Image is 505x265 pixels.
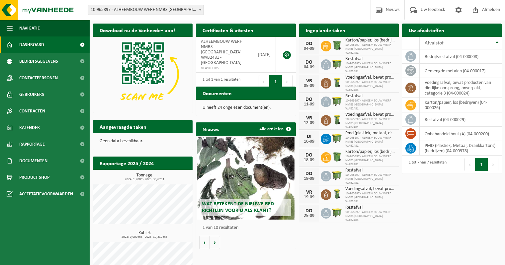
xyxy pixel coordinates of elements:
div: 04-09 [302,46,316,51]
div: 19-09 [302,195,316,200]
span: Restafval [345,94,395,99]
img: WB-1100-HPE-GN-50 [331,133,343,144]
span: Pmd (plastiek, metaal, drankkartons) (bedrijven) [345,131,395,136]
h2: Nieuws [196,122,226,135]
span: 10-965897 - ALHEEMBOUW WERF NMBS [GEOGRAPHIC_DATA] WAB2481 [345,155,395,166]
div: DO [302,171,316,176]
span: 10-965897 - ALHEEMBOUW WERF NMBS [GEOGRAPHIC_DATA] WAB2481 [345,43,395,55]
span: Voedingsafval, bevat producten van dierlijke oorsprong, onverpakt, categorie 3 [345,75,395,80]
a: Bekijk rapportage [143,169,192,183]
span: 2024: 1,200 t - 2025: 36,670 t [96,178,193,181]
h2: Certificaten & attesten [196,24,260,36]
span: Dashboard [19,36,44,53]
span: 10-965897 - ALHEEMBOUW WERF NMBS [GEOGRAPHIC_DATA] WAB2481 [345,210,395,222]
h2: Ingeplande taken [299,24,352,36]
img: WB-0370-HPE-GN-50 [331,40,343,51]
img: WB-1100-HPE-GN-50 [331,96,343,107]
span: Voedingsafval, bevat producten van dierlijke oorsprong, onverpakt, categorie 3 [345,186,395,192]
img: WB-0140-HPE-GN-50 [331,188,343,200]
span: 10-965897 - ALHEEMBOUW WERF NMBS [GEOGRAPHIC_DATA] WAB2481 [345,117,395,129]
div: DO [302,41,316,46]
button: 1 [475,158,488,171]
span: Navigatie [19,20,40,36]
span: Documenten [19,153,47,169]
span: VLA901185 [201,66,247,71]
div: 18-09 [302,176,316,181]
span: Wat betekent de nieuwe RED-richtlijn voor u als klant? [202,201,276,213]
div: DO [302,60,316,65]
div: 25-09 [302,214,316,218]
span: Bedrijfsgegevens [19,53,58,70]
div: DO [302,153,316,158]
a: Wat betekent de nieuwe RED-richtlijn voor u als klant? [197,137,295,220]
div: 16-09 [302,139,316,144]
span: 10-965897 - ALHEEMBOUW WERF NMBS [GEOGRAPHIC_DATA] WAB2481 [345,192,395,204]
h3: Kubiek [96,231,193,239]
td: restafval (04-000029) [420,112,502,127]
span: Afvalstof [425,40,444,46]
td: PMD (Plastiek, Metaal, Drankkartons) (bedrijven) (04-000978) [420,141,502,156]
div: DO [302,97,316,102]
h2: Download nu de Vanheede+ app! [93,24,182,36]
img: WB-1100-HPE-GN-50 [331,207,343,218]
a: Alle artikelen [254,122,295,136]
div: VR [302,115,316,121]
p: U heeft 24 ongelezen document(en). [203,105,289,110]
img: Download de VHEPlus App [93,37,193,111]
button: Next [282,75,293,88]
button: Vorige [199,236,210,249]
h2: Documenten [196,87,238,99]
span: Restafval [345,56,395,62]
p: 1 van 10 resultaten [203,226,292,230]
span: 10-965897 - ALHEEMBOUW WERF NMBS [GEOGRAPHIC_DATA] WAB2481 [345,173,395,185]
div: 05-09 [302,84,316,88]
span: Restafval [345,168,395,173]
button: Previous [259,75,269,88]
img: WB-1100-HPE-GN-50 [331,58,343,70]
div: VR [302,190,316,195]
span: 2024: 0,000 m3 - 2025: 17,310 m3 [96,235,193,239]
button: Previous [464,158,475,171]
span: 10-965897 - ALHEEMBOUW WERF NMBS [GEOGRAPHIC_DATA] WAB2481 [345,62,395,74]
img: WB-0140-HPE-GN-50 [331,77,343,88]
span: Gebruikers [19,86,44,103]
span: Contracten [19,103,45,119]
span: Kalender [19,119,40,136]
div: DO [302,208,316,214]
div: 1 tot 1 van 1 resultaten [199,74,240,89]
img: WB-0370-HPE-GN-50 [331,151,343,163]
span: Product Shop [19,169,49,186]
span: 10-965897 - ALHEEMBOUW WERF NMBS [GEOGRAPHIC_DATA] WAB2481 [345,136,395,148]
span: Karton/papier, los (bedrijven) [345,38,395,43]
h2: Uw afvalstoffen [402,24,451,36]
span: Rapportage [19,136,45,153]
span: 10-965897 - ALHEEMBOUW WERF NMBS [GEOGRAPHIC_DATA] WAB2481 [345,99,395,111]
span: Acceptatievoorwaarden [19,186,73,202]
td: karton/papier, los (bedrijven) (04-000026) [420,98,502,112]
div: DI [302,134,316,139]
td: gemengde metalen (04-000017) [420,64,502,78]
span: 10-965897 - ALHEEMBOUW WERF NMBS MECHELEN WAB2481 - MECHELEN [88,5,204,15]
span: Voedingsafval, bevat producten van dierlijke oorsprong, onverpakt, categorie 3 [345,112,395,117]
img: WB-0140-HPE-GN-50 [331,114,343,125]
button: 1 [269,75,282,88]
h3: Tonnage [96,173,193,181]
div: 1 tot 7 van 7 resultaten [405,157,447,172]
span: 10-965897 - ALHEEMBOUW WERF NMBS MECHELEN WAB2481 - MECHELEN [88,5,204,15]
div: 18-09 [302,158,316,163]
span: 10-965897 - ALHEEMBOUW WERF NMBS [GEOGRAPHIC_DATA] WAB2481 [345,80,395,92]
td: [DATE] [253,37,276,73]
span: Contactpersonen [19,70,58,86]
td: bedrijfsrestafval (04-000008) [420,49,502,64]
div: VR [302,78,316,84]
div: 12-09 [302,121,316,125]
td: onbehandeld hout (A) (04-000200) [420,127,502,141]
img: WB-1100-HPE-GN-50 [331,170,343,181]
button: Volgende [210,236,220,249]
div: 11-09 [302,102,316,107]
td: voedingsafval, bevat producten van dierlijke oorsprong, onverpakt, categorie 3 (04-000024) [420,78,502,98]
h2: Rapportage 2025 / 2024 [93,157,160,169]
span: Karton/papier, los (bedrijven) [345,149,395,155]
h2: Aangevraagde taken [93,120,153,133]
button: Next [488,158,498,171]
